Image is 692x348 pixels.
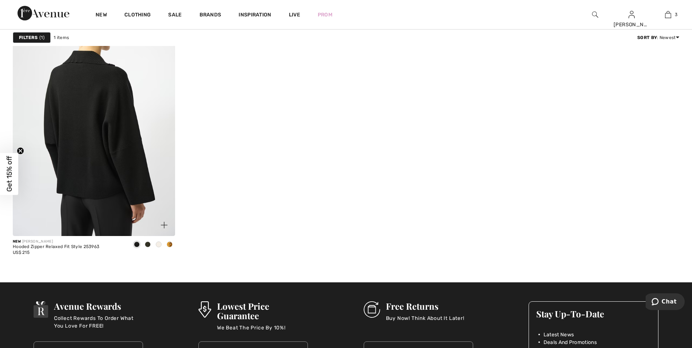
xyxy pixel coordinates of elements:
[161,222,167,228] img: plus_v2.svg
[665,10,671,19] img: My Bag
[54,34,69,41] span: 1 items
[629,10,635,19] img: My Info
[536,309,651,318] h3: Stay Up-To-Date
[217,301,308,320] h3: Lowest Price Guarantee
[200,12,221,19] a: Brands
[629,11,635,18] a: Sign In
[13,239,21,244] span: New
[637,35,657,40] strong: Sort By
[646,293,685,312] iframe: Opens a widget where you can chat to one of our agents
[289,11,300,19] a: Live
[13,239,99,244] div: [PERSON_NAME]
[54,301,143,311] h3: Avenue Rewards
[386,301,464,311] h3: Free Returns
[39,34,45,41] span: 1
[19,34,38,41] strong: Filters
[34,301,48,318] img: Avenue Rewards
[13,250,30,255] span: US$ 215
[544,339,597,346] span: Deals And Promotions
[675,11,677,18] span: 3
[592,10,598,19] img: search the website
[164,239,175,251] div: Medallion
[198,301,211,318] img: Lowest Price Guarantee
[18,6,69,20] img: 1ère Avenue
[637,34,679,41] div: : Newest
[168,12,182,19] a: Sale
[142,239,153,251] div: Avocado
[124,12,151,19] a: Clothing
[217,324,308,339] p: We Beat The Price By 10%!
[650,10,686,19] a: 3
[364,301,380,318] img: Free Returns
[386,314,464,329] p: Buy Now! Think About It Later!
[239,12,271,19] span: Inspiration
[318,11,332,19] a: Prom
[544,331,574,339] span: Latest News
[17,147,24,155] button: Close teaser
[131,239,142,251] div: Black
[54,314,143,329] p: Collect Rewards To Order What You Love For FREE!
[614,21,649,28] div: [PERSON_NAME]
[5,156,13,192] span: Get 15% off
[96,12,107,19] a: New
[13,244,99,250] div: Hooded Zipper Relaxed Fit Style 253963
[153,239,164,251] div: Winter White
